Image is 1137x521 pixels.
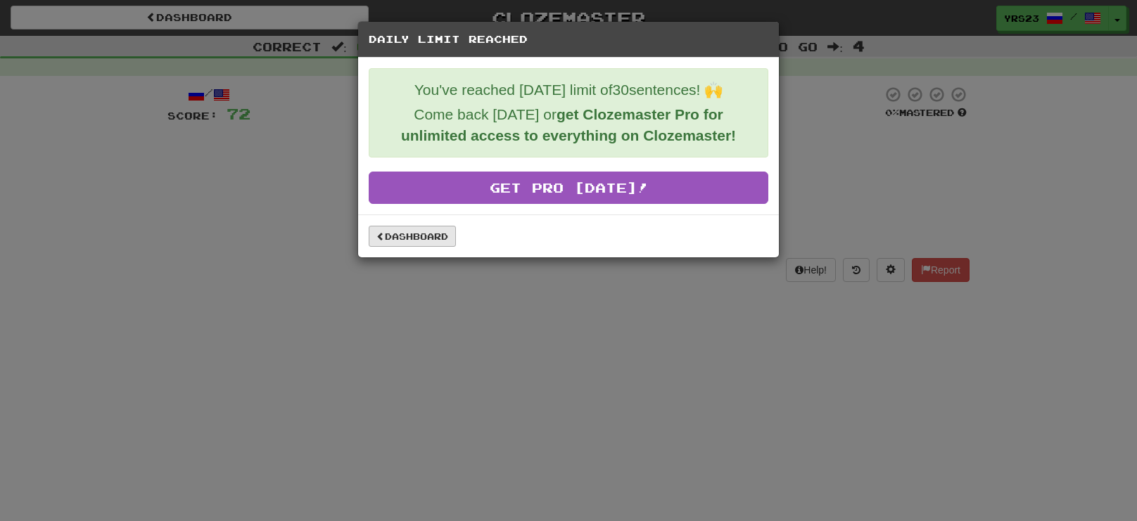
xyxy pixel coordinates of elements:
a: Dashboard [369,226,456,247]
p: Come back [DATE] or [380,104,757,146]
strong: get Clozemaster Pro for unlimited access to everything on Clozemaster! [401,106,736,143]
h5: Daily Limit Reached [369,32,768,46]
p: You've reached [DATE] limit of 30 sentences! 🙌 [380,79,757,101]
a: Get Pro [DATE]! [369,172,768,204]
